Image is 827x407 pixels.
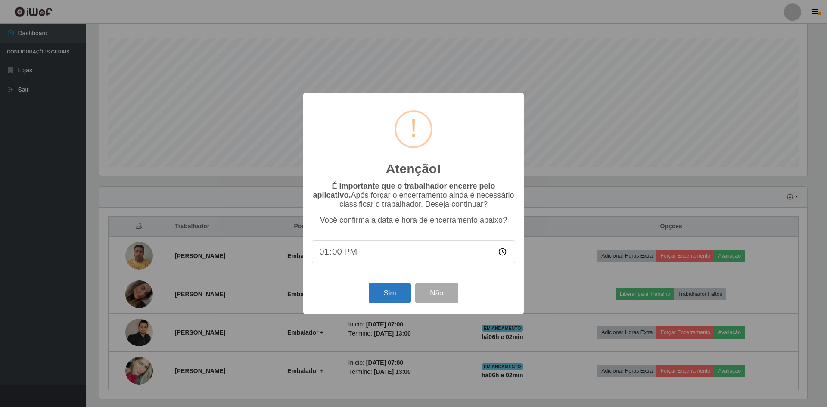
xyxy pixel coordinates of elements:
[369,283,410,303] button: Sim
[313,182,495,199] b: É importante que o trabalhador encerre pelo aplicativo.
[312,182,515,209] p: Após forçar o encerramento ainda é necessário classificar o trabalhador. Deseja continuar?
[386,161,441,177] h2: Atenção!
[415,283,458,303] button: Não
[312,216,515,225] p: Você confirma a data e hora de encerramento abaixo?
